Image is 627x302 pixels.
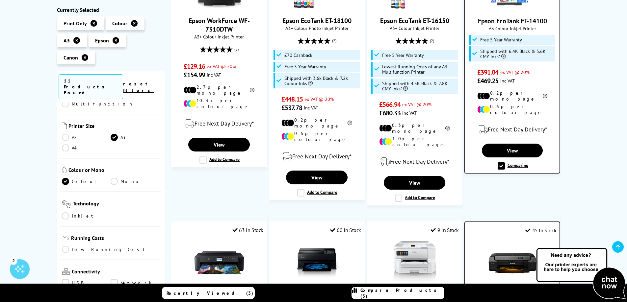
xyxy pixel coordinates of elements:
li: 0.2p per mono page [477,90,548,102]
a: Inkjet [62,212,111,220]
li: 0.6p per colour page [281,130,352,142]
span: A3+ Colour Inkjet Printer [370,25,459,31]
a: Epson EcoTank ET-14100 [478,17,547,25]
div: Currently Selected [57,7,165,13]
a: Mono [111,178,160,185]
a: Compare Products (3) [352,287,444,299]
span: inc VAT [402,110,417,116]
li: 1.0p per colour page [379,136,450,148]
span: Shipped with 3.6k Black & 7.2k Colour Inks [284,76,359,86]
span: 11 Products Found [59,74,123,99]
label: Add to Compare [297,189,337,197]
img: Technology [62,200,71,208]
span: Running Costs [71,235,160,243]
label: Comparing [498,162,528,170]
div: modal_delivery [175,114,263,133]
li: 0.6p per colour page [477,104,548,115]
img: Running Costs [62,235,70,242]
li: 0.3p per mono page [379,122,450,134]
span: A3+ Colour Inkjet Printer [175,34,263,40]
span: ex VAT @ 20% [304,96,334,102]
span: A3+ Colour Photo Inkjet Printer [273,25,361,31]
a: Low Running Cost [62,246,160,253]
a: A3 [111,134,160,141]
a: Epson WorkForce WF-7310DTW [189,16,250,34]
img: Open Live Chat window [535,247,627,301]
div: modal_delivery [370,152,459,171]
span: £391.04 [477,68,499,77]
span: £680.33 [379,109,401,117]
span: (2) [430,35,434,47]
img: Canon PIXMA PRO-200S [488,239,537,288]
span: £154.99 [184,71,205,79]
a: Epson WorkForce WF-7310DTW [195,5,244,11]
span: (2) [332,35,336,47]
img: Epson Expression Photo HD XP-15000 [195,238,244,288]
img: Printer Size [62,123,67,129]
span: £469.25 [477,77,499,85]
span: Compare Products (3) [360,287,444,299]
a: Epson Expression Photo HD XP-15000 [195,282,244,289]
a: USB [62,280,111,287]
a: A2 [62,134,111,141]
span: Colour or Mono [68,167,160,174]
a: Epson EcoTank ET-16150 [380,16,449,25]
span: inc VAT [304,105,318,111]
div: 63 In Stock [232,227,263,233]
a: Network [111,280,160,287]
label: Add to Compare [395,195,435,202]
a: Canon PIXMA PRO-200S [488,283,537,289]
span: ex VAT @ 20% [207,63,236,69]
a: Colour [62,178,111,185]
span: Printer Size [68,123,160,130]
span: inc VAT [207,72,221,78]
a: Multifunction [62,100,134,107]
span: A3 [64,37,70,44]
li: 0.2p per mono page [281,117,352,129]
img: Epson WorkForce Pro EP-C7000DW [390,238,439,288]
div: 60 In Stock [330,227,361,233]
span: Shipped with 4.5K Black & 2.8K CMY Inks* [382,81,457,91]
span: Recently Viewed (3) [167,290,253,296]
a: Epson SureColor SC-P700 [292,282,342,289]
a: Epson EcoTank ET-18100 [292,5,342,11]
span: Connectivity [72,268,160,276]
span: Colour [112,20,127,27]
div: 9 In Stock [431,227,459,233]
a: View [286,171,347,184]
a: reset filters [123,81,154,93]
div: 45 In Stock [525,227,556,234]
span: Technology [73,200,160,209]
span: (5) [234,43,239,56]
a: View [482,144,543,157]
div: 2 [10,257,17,264]
span: Free 5 Year Warranty [480,37,522,42]
a: View [384,176,445,190]
a: Epson WorkForce Pro EP-C7000DW [390,282,439,289]
span: £537.78 [281,104,302,112]
span: £448.15 [281,95,303,104]
div: modal_delivery [273,147,361,166]
span: A3 Colour Inkjet Printer [468,25,556,32]
a: Epson EcoTank ET-18100 [282,16,352,25]
img: Colour or Mono [62,167,67,173]
span: Shipped with 6.4K Black & 5.6K CMY Inks* [480,49,554,59]
a: Epson EcoTank ET-14100 [488,5,537,12]
span: £70 Cashback [284,53,312,58]
span: Free 5 Year Warranty [284,64,326,69]
li: 2.7p per mono page [184,84,254,96]
span: Free 5 Year Warranty [382,53,424,58]
li: 10.3p per colour page [184,98,254,109]
a: A4 [62,144,111,151]
span: inc VAT [500,78,515,84]
span: ex VAT @ 20% [402,101,431,107]
span: £566.94 [379,100,401,109]
label: Add to Compare [199,156,240,164]
a: Epson EcoTank ET-16150 [390,5,439,11]
span: Lowest Running Costs of any A3 Multifunction Printer [382,64,457,75]
span: Epson [95,37,109,44]
div: modal_delivery [468,120,556,139]
a: Recently Viewed (3) [162,287,255,299]
a: View [188,138,249,151]
span: Print Only [64,20,87,27]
